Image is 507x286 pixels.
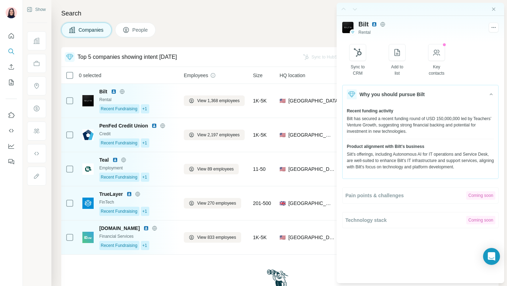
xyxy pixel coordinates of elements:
span: Employees [184,72,208,79]
img: Logo of id.me [82,232,94,243]
div: Coming soon [466,191,495,200]
button: Dashboard [6,140,17,153]
span: 🇺🇸 [280,97,286,104]
button: Why you should pursue Bilt [343,85,498,104]
span: 1K-5K [253,131,267,138]
button: Close side panel [491,6,496,12]
span: View 270 employees [197,200,236,206]
button: Feedback [6,155,17,168]
span: View 833 employees [197,234,236,241]
button: Show [22,4,51,15]
div: Add to list [389,64,406,76]
span: Technology stack [345,217,387,224]
img: LinkedIn avatar [371,21,377,27]
div: Credit [99,131,175,137]
span: Bilt [99,88,107,95]
button: View 2,197 employees [184,130,245,140]
button: View 270 employees [184,198,241,209]
span: 0 selected [79,72,101,79]
div: Siit's offerings, including Autonomous AI for IT operations and Service Desk, are well-suited to ... [347,151,494,170]
span: Recent Fundraising [101,174,137,180]
span: Product alignment with Bilt's business [347,143,424,150]
div: Sync to CRM [350,64,366,76]
img: LinkedIn logo [126,191,132,197]
span: [GEOGRAPHIC_DATA], [US_STATE] [288,131,334,138]
span: [DOMAIN_NAME] [99,225,140,232]
span: Teal [99,156,109,163]
span: Recent Fundraising [101,140,137,146]
div: Open Intercom Messenger [483,248,500,265]
span: Bilt [358,19,369,29]
span: 🇺🇸 [280,166,286,173]
span: [GEOGRAPHIC_DATA], [US_STATE] [288,97,350,104]
span: Pain points & challenges [345,192,404,199]
span: Recent Fundraising [101,242,137,249]
button: My lists [6,76,17,89]
div: Financial Services [99,233,175,240]
span: [GEOGRAPHIC_DATA], [US_STATE] [288,234,337,241]
span: Size [253,72,263,79]
div: Bilt has secured a recent funding round of USD 150,000,000 led by Teachers’ Venture Growth, sugge... [347,116,494,135]
span: +1 [142,242,147,249]
span: [GEOGRAPHIC_DATA], [GEOGRAPHIC_DATA] [288,200,334,207]
img: LinkedIn logo [111,89,117,94]
div: Rental [358,29,484,36]
span: People [132,26,149,33]
span: View 1,368 employees [197,98,240,104]
div: FinTech [99,199,175,205]
span: 1K-5K [253,234,267,241]
div: Employment [99,165,175,171]
div: Key contacts [428,64,445,76]
span: +1 [142,140,147,146]
button: View 833 employees [184,232,241,243]
span: PenFed Credit Union [99,122,148,129]
span: [GEOGRAPHIC_DATA], [US_STATE] [288,166,337,173]
img: Avatar [6,7,17,18]
button: View 1,368 employees [184,95,245,106]
button: Use Surfe on LinkedIn [6,109,17,122]
button: Use Surfe API [6,124,17,137]
h4: Search [61,8,499,18]
span: +1 [142,174,147,180]
span: 🇬🇧 [280,200,286,207]
img: LinkedIn logo [143,225,149,231]
button: Enrich CSV [6,61,17,73]
button: Pain points & challengesComing soon [343,188,498,203]
span: 11-50 [253,166,266,173]
img: Logo of Bilt [342,22,353,33]
img: Logo of Bilt [82,95,94,106]
span: +1 [142,208,147,214]
span: 🇺🇸 [280,234,286,241]
span: View 89 employees [197,166,234,172]
span: Recent funding activity [347,108,393,114]
span: 201-500 [253,200,271,207]
span: Recent Fundraising [101,106,137,112]
div: Rental [99,97,175,103]
img: Logo of TrueLayer [82,198,94,209]
button: Search [6,45,17,58]
span: +1 [142,106,147,112]
button: Quick start [6,30,17,42]
span: Companies [79,26,104,33]
div: Top 5 companies showing intent [DATE] [77,53,177,61]
img: LinkedIn logo [151,123,157,129]
img: LinkedIn logo [112,157,118,163]
button: Technology stackComing soon [343,212,498,228]
button: View 89 employees [184,164,239,174]
span: TrueLayer [99,191,123,198]
img: Logo of PenFed Credit Union [82,129,94,141]
span: Why you should pursue Bilt [359,91,425,98]
span: HQ location [280,72,305,79]
div: Coming soon [466,216,495,224]
span: 🇺🇸 [280,131,286,138]
span: Recent Fundraising [101,208,137,214]
img: Logo of Teal [82,163,94,175]
span: 1K-5K [253,97,267,104]
span: View 2,197 employees [197,132,240,138]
